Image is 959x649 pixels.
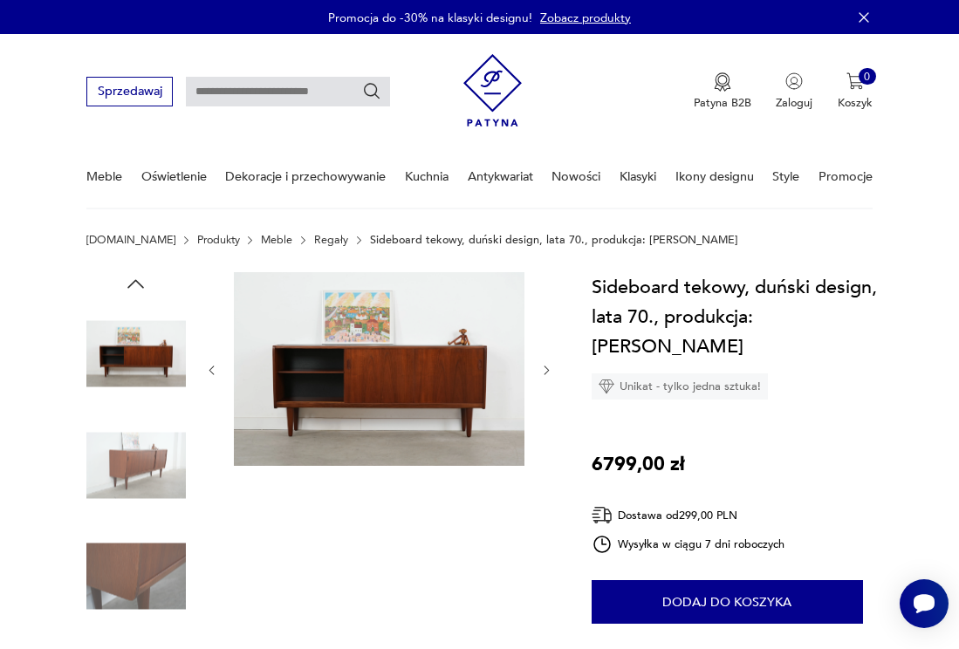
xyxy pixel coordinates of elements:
a: Kuchnia [405,147,449,207]
img: Ikona dostawy [592,504,613,526]
button: Dodaj do koszyka [592,580,863,624]
button: Patyna B2B [694,72,751,111]
a: Regały [314,234,348,246]
img: Ikona koszyka [846,72,864,90]
button: Szukaj [362,82,381,101]
a: Meble [261,234,292,246]
p: Promocja do -30% na klasyki designu! [328,10,532,26]
a: Nowości [551,147,600,207]
p: Sideboard tekowy, duński design, lata 70., produkcja: [PERSON_NAME] [370,234,738,246]
a: Ikony designu [675,147,754,207]
p: Patyna B2B [694,95,751,111]
button: Zaloguj [776,72,812,111]
a: [DOMAIN_NAME] [86,234,175,246]
button: 0Koszyk [838,72,873,111]
button: Sprzedawaj [86,77,173,106]
div: Unikat - tylko jedna sztuka! [592,373,768,400]
a: Dekoracje i przechowywanie [225,147,386,207]
img: Ikona medalu [714,72,731,92]
div: 0 [859,68,876,85]
a: Sprzedawaj [86,87,173,98]
img: Zdjęcie produktu Sideboard tekowy, duński design, lata 70., produkcja: Dania [86,304,186,404]
img: Patyna - sklep z meblami i dekoracjami vintage [463,48,522,133]
a: Produkty [197,234,240,246]
img: Zdjęcie produktu Sideboard tekowy, duński design, lata 70., produkcja: Dania [234,272,525,467]
img: Zdjęcie produktu Sideboard tekowy, duński design, lata 70., produkcja: Dania [86,527,186,626]
h1: Sideboard tekowy, duński design, lata 70., produkcja: [PERSON_NAME] [592,272,906,362]
a: Style [772,147,799,207]
img: Ikonka użytkownika [785,72,803,90]
a: Meble [86,147,122,207]
a: Zobacz produkty [540,10,631,26]
div: Dostawa od 299,00 PLN [592,504,785,526]
p: Zaloguj [776,95,812,111]
iframe: Smartsupp widget button [900,579,949,628]
a: Ikona medaluPatyna B2B [694,72,751,111]
p: 6799,00 zł [592,449,685,479]
p: Koszyk [838,95,873,111]
img: Zdjęcie produktu Sideboard tekowy, duński design, lata 70., produkcja: Dania [86,415,186,515]
a: Antykwariat [468,147,533,207]
img: Ikona diamentu [599,379,614,394]
a: Promocje [819,147,873,207]
a: Klasyki [620,147,656,207]
div: Wysyłka w ciągu 7 dni roboczych [592,534,785,555]
a: Oświetlenie [141,147,207,207]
